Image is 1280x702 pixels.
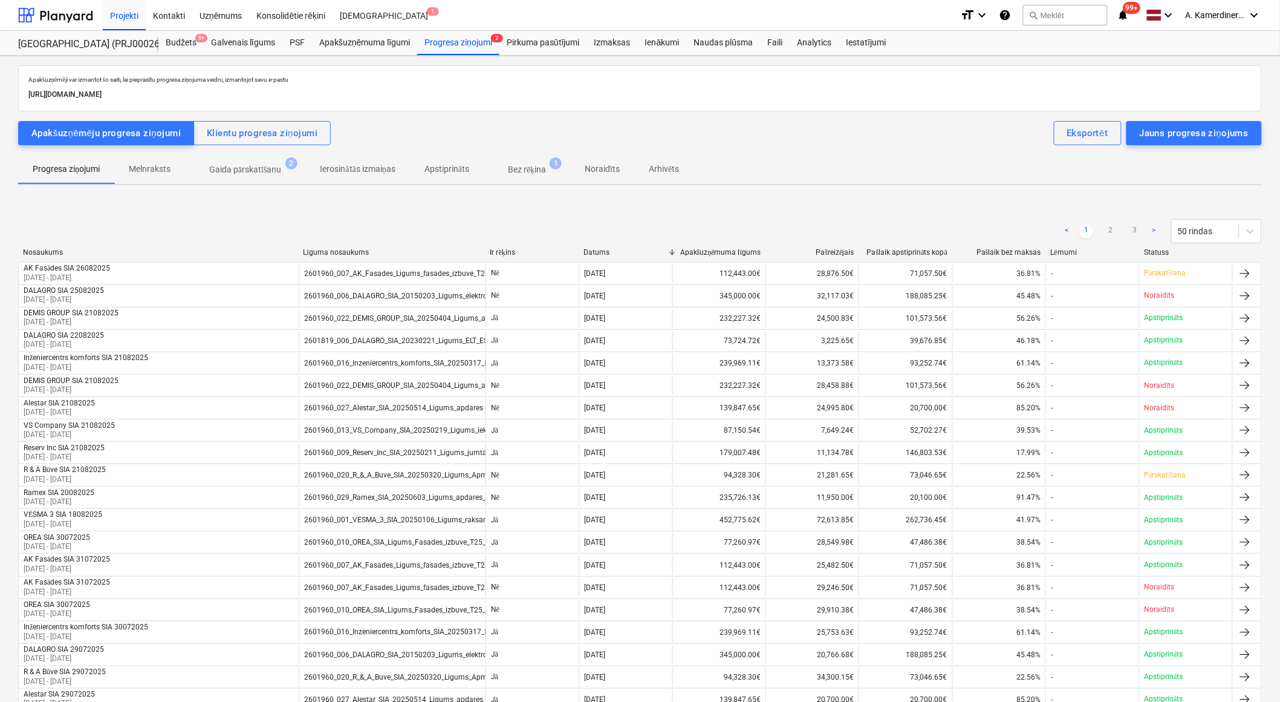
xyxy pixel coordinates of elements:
[765,533,859,552] div: 28,549.98€
[1140,125,1249,141] div: Jauns progresa ziņojums
[765,331,859,350] div: 3,225.65€
[672,443,765,462] div: 179,007.48€
[24,295,104,305] p: [DATE] - [DATE]
[1051,269,1053,278] div: -
[765,398,859,418] div: 24,995.80€
[1147,224,1161,238] a: Next page
[1145,627,1183,637] p: Apstiprināts
[672,645,765,664] div: 345,000.00€
[1051,248,1135,257] div: Lēmumi
[1220,644,1280,702] iframe: Chat Widget
[672,600,765,620] div: 77,260.97€
[24,273,110,283] p: [DATE] - [DATE]
[765,353,859,373] div: 13,373.58€
[417,31,499,55] div: Progresa ziņojumi
[1016,516,1041,524] span: 41.97%
[24,587,110,597] p: [DATE] - [DATE]
[765,645,859,664] div: 20,766.68€
[1016,583,1041,592] span: 36.81%
[304,538,519,546] div: 2601960_010_OREA_SIA_Ligums_Fasades_izbuve_T25_2karta.pdf
[304,493,587,502] div: 2601960_029_Ramex_SIA_20250603_Ligums_apdares_darbi_2025-2_T25_2k-2vers.pdf
[1051,538,1053,546] div: -
[584,493,605,502] div: [DATE]
[584,336,605,345] div: [DATE]
[24,645,104,654] div: DALAGRO SIA 29072025
[486,555,579,574] div: Jā
[28,88,1252,101] p: [URL][DOMAIN_NAME]
[24,677,106,687] p: [DATE] - [DATE]
[677,248,761,257] div: Apakšuzņēmuma līgums
[158,31,204,55] a: Budžets9+
[1126,121,1262,145] button: Jauns progresa ziņojums
[1145,537,1183,548] p: Apstiprināts
[209,163,282,176] p: Gaida pārskatīšanu
[859,555,952,574] div: 71,057.50€
[24,264,110,273] div: AK Fasādes SIA 26082025
[304,381,567,390] div: 2601960_022_DEMIS_GROUP_SIA_20250404_Ligums_apdares_darbi_T25_2k.pdf
[24,362,148,373] p: [DATE] - [DATE]
[1145,560,1183,570] p: Apstiprināts
[486,286,579,306] div: Nē
[1145,582,1175,592] p: Noraidīts
[859,645,952,664] div: 188,085.25€
[638,31,687,55] a: Ienākumi
[839,31,893,55] a: Iestatījumi
[584,381,605,390] div: [DATE]
[765,286,859,306] div: 32,117.03€
[999,8,1011,22] i: Zināšanu pamats
[417,31,499,55] a: Progresa ziņojumi2
[770,248,854,257] div: Pašreizējais
[304,561,539,569] div: 2601960_007_AK_Fasades_Ligums_fasades_izbuve_T25_2karta_AK.pdf
[672,421,765,440] div: 87,150.54€
[486,309,579,328] div: Jā
[672,398,765,418] div: 139,847.65€
[1051,471,1053,479] div: -
[672,555,765,574] div: 112,443.00€
[24,542,90,552] p: [DATE] - [DATE]
[1016,471,1041,479] span: 22.56%
[320,163,395,175] p: Ierosinātās izmaiņas
[1145,448,1183,458] p: Apstiprināts
[486,331,579,350] div: Jā
[1051,628,1053,637] div: -
[312,31,417,55] a: Apakšuzņēmuma līgumi
[672,286,765,306] div: 345,000.00€
[24,376,119,385] div: DEMIS GROUP SIA 21082025
[304,426,614,435] div: 2601960_013_VS_Company_SIA_20250219_Ligums_ieksejie_vajstravu_tikli_T25_2karta_AK.pdf
[1247,8,1262,22] i: keyboard_arrow_down
[584,606,605,614] div: [DATE]
[859,533,952,552] div: 47,486.38€
[584,471,605,479] div: [DATE]
[672,623,765,642] div: 239,969.11€
[207,125,317,141] div: Klientu progresa ziņojumi
[304,359,596,368] div: 2601960_016_Inzeniercentrs_komforts_SIA_20250317_Ligums_ventilācija_T25_2karta.pdf
[24,600,90,609] div: OREA SIA 30072025
[1051,493,1053,502] div: -
[282,31,312,55] a: PSF
[1103,224,1118,238] a: Page 2
[204,31,282,55] a: Galvenais līgums
[24,399,95,407] div: Alestar SIA 21082025
[1016,538,1041,546] span: 38.54%
[1051,292,1053,300] div: -
[859,421,952,440] div: 52,702.27€
[1051,583,1053,592] div: -
[584,583,605,592] div: [DATE]
[304,516,597,524] div: 2601960_001_VESMA_3_SIA_20250106_Ligums_raksanas_darbi_T25_2karta_AK_KK1.pdf
[584,516,605,524] div: [DATE]
[859,510,952,530] div: 262,736.45€
[672,533,765,552] div: 77,260.97€
[1016,404,1041,412] span: 85.20%
[790,31,839,55] a: Analytics
[304,628,596,637] div: 2601960_016_Inzeniercentrs_komforts_SIA_20250317_Ligums_ventilācija_T25_2karta.pdf
[24,564,110,574] p: [DATE] - [DATE]
[24,331,104,340] div: DALAGRO SIA 22082025
[584,561,605,569] div: [DATE]
[1145,381,1175,391] p: Noraidīts
[304,448,564,457] div: 2601960_009_Reserv_Inc_SIA_20250211_Ligums_jumta_izbuve_T25_2karta.pdf
[765,668,859,687] div: 34,300.15€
